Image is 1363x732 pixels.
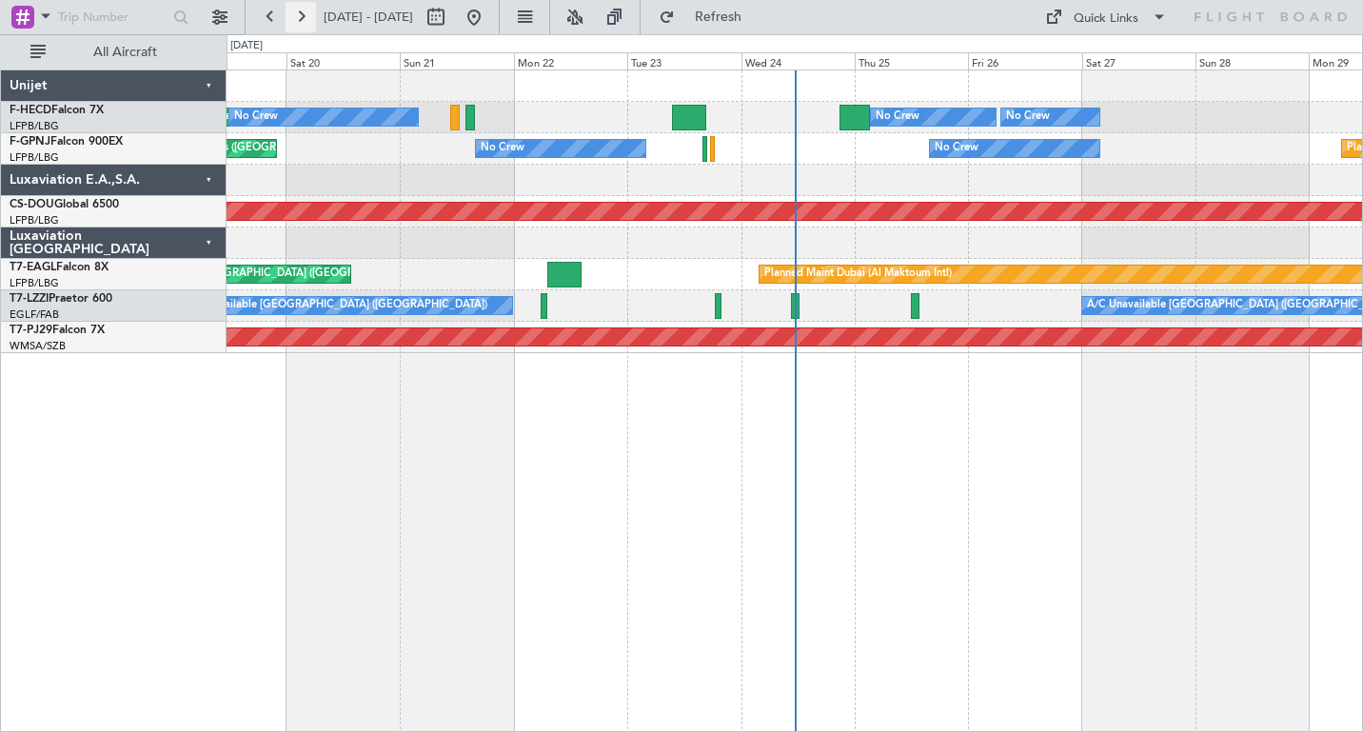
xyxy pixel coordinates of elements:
[10,339,66,353] a: WMSA/SZB
[10,325,52,336] span: T7-PJ29
[58,3,168,31] input: Trip Number
[21,37,207,68] button: All Aircraft
[173,52,286,69] div: Fri 19
[679,10,759,24] span: Refresh
[400,52,513,69] div: Sun 21
[10,293,112,305] a: T7-LZZIPraetor 600
[10,293,49,305] span: T7-LZZI
[741,52,855,69] div: Wed 24
[111,260,425,288] div: Unplanned Maint [GEOGRAPHIC_DATA] ([GEOGRAPHIC_DATA])
[1082,52,1195,69] div: Sat 27
[935,134,978,163] div: No Crew
[514,52,627,69] div: Mon 22
[10,136,50,148] span: F-GPNJ
[1195,52,1309,69] div: Sun 28
[10,105,51,116] span: F-HECD
[10,105,104,116] a: F-HECDFalcon 7X
[10,262,109,273] a: T7-EAGLFalcon 8X
[10,119,59,133] a: LFPB/LBG
[481,134,524,163] div: No Crew
[147,134,346,163] div: AOG Maint Paris ([GEOGRAPHIC_DATA])
[10,199,119,210] a: CS-DOUGlobal 6500
[968,52,1081,69] div: Fri 26
[178,291,487,320] div: A/C Unavailable [GEOGRAPHIC_DATA] ([GEOGRAPHIC_DATA])
[10,307,59,322] a: EGLF/FAB
[1074,10,1138,29] div: Quick Links
[627,52,741,69] div: Tue 23
[650,2,764,32] button: Refresh
[10,262,56,273] span: T7-EAGL
[10,150,59,165] a: LFPB/LBG
[10,199,54,210] span: CS-DOU
[1006,103,1050,131] div: No Crew
[764,260,952,288] div: Planned Maint Dubai (Al Maktoum Intl)
[10,325,105,336] a: T7-PJ29Falcon 7X
[876,103,919,131] div: No Crew
[10,136,123,148] a: F-GPNJFalcon 900EX
[49,46,201,59] span: All Aircraft
[10,213,59,228] a: LFPB/LBG
[855,52,968,69] div: Thu 25
[230,38,263,54] div: [DATE]
[10,276,59,290] a: LFPB/LBG
[234,103,278,131] div: No Crew
[286,52,400,69] div: Sat 20
[324,9,413,26] span: [DATE] - [DATE]
[1036,2,1176,32] button: Quick Links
